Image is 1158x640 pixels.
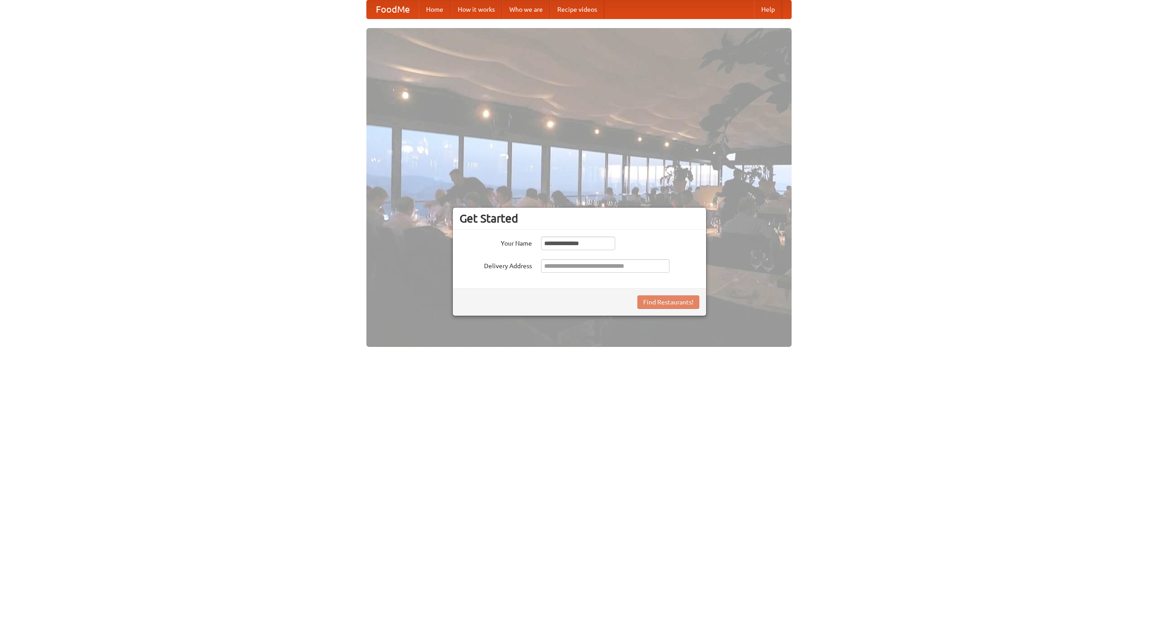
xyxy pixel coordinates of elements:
a: How it works [451,0,502,19]
a: Help [754,0,782,19]
h3: Get Started [460,212,699,225]
a: Recipe videos [550,0,604,19]
a: Who we are [502,0,550,19]
button: Find Restaurants! [637,295,699,309]
label: Delivery Address [460,259,532,270]
a: Home [419,0,451,19]
a: FoodMe [367,0,419,19]
label: Your Name [460,237,532,248]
